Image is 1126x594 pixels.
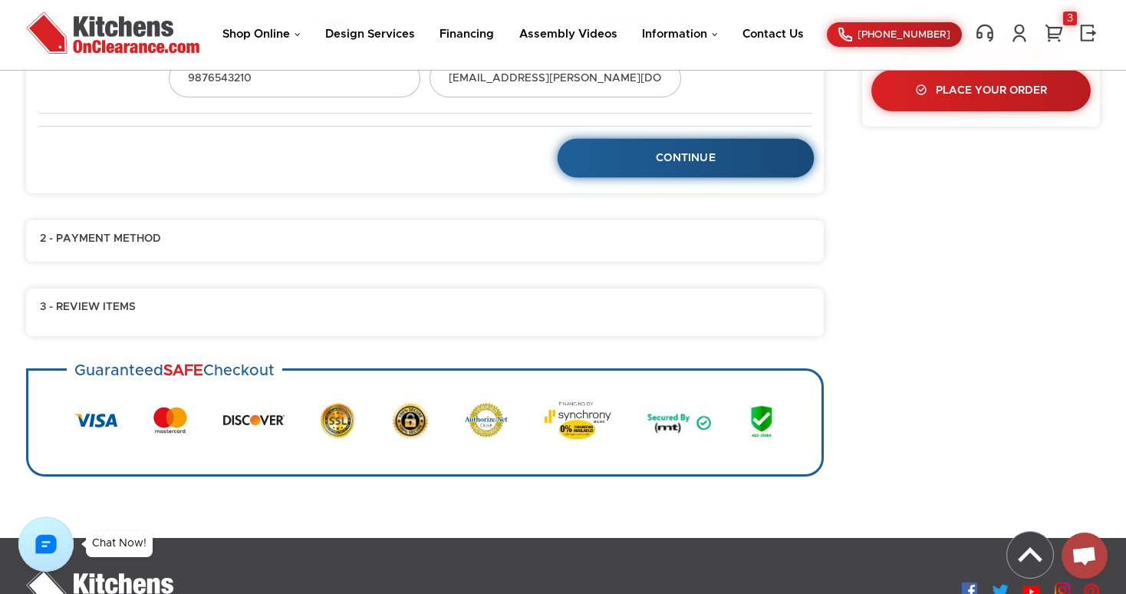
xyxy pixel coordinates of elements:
[742,28,804,40] a: Contact Us
[153,407,187,434] img: MasterCard
[67,353,282,388] h3: Guaranteed Checkout
[40,301,136,320] span: 3 - Review Items
[642,28,718,40] a: Information
[1063,12,1077,25] div: 3
[1007,532,1053,578] img: Back to top
[656,153,716,163] span: Continue
[1062,533,1108,579] a: Open chat
[26,12,199,54] img: Kitchens On Clearance
[858,30,950,40] span: [PHONE_NUMBER]
[325,28,415,40] a: Design Services
[647,401,712,440] img: Secured by MT
[827,22,962,47] a: [PHONE_NUMBER]
[163,362,203,378] strong: SAFE
[223,409,285,431] img: Discover
[871,70,1091,111] a: Place Your Order
[222,28,301,40] a: Shop Online
[92,538,147,549] div: Chat Now!
[18,516,74,572] img: Chat with us
[936,85,1047,96] span: Place Your Order
[1042,23,1065,43] a: 3
[440,28,494,40] a: Financing
[519,28,617,40] a: Assembly Videos
[544,401,611,440] img: Synchrony Bank
[74,414,117,427] img: Visa
[392,402,429,439] img: Secure
[320,401,356,440] img: SSL
[558,139,815,178] a: Continue
[465,403,508,437] img: Authorize.net
[40,233,161,246] span: 2 - Payment Method
[748,401,775,440] img: AES 256 Bit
